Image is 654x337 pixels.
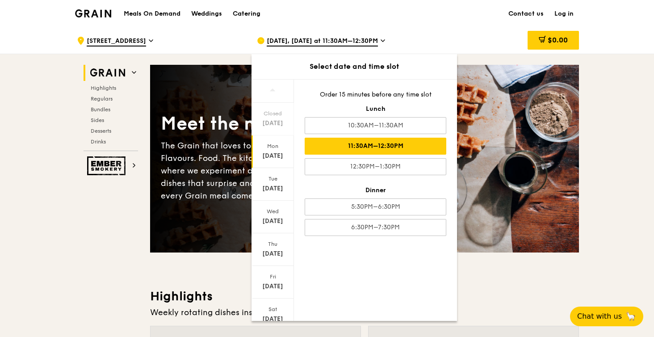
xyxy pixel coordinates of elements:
div: [DATE] [253,315,293,324]
a: Catering [227,0,266,27]
img: tab_keywords_by_traffic_grey.svg [89,52,96,59]
div: Wed [253,208,293,215]
div: Keywords by Traffic [99,53,151,59]
span: $0.00 [548,36,568,44]
div: [DATE] [253,282,293,291]
img: Grain [75,9,111,17]
span: 🦙 [625,311,636,322]
div: Order 15 minutes before any time slot [305,90,446,99]
div: Fri [253,273,293,280]
div: Domain Overview [34,53,80,59]
div: The Grain that loves to play. With ingredients. Flavours. Food. The kitchen is our happy place, w... [161,139,365,202]
a: Weddings [186,0,227,27]
img: logo_orange.svg [14,14,21,21]
div: 11:30AM–12:30PM [305,138,446,155]
a: Log in [549,0,579,27]
div: [DATE] [253,184,293,193]
span: Sides [91,117,104,123]
span: Regulars [91,96,113,102]
div: Tue [253,175,293,182]
button: Chat with us🦙 [570,307,643,326]
a: Contact us [503,0,549,27]
div: Catering [233,0,260,27]
div: Weddings [191,0,222,27]
span: Drinks [91,139,106,145]
div: Closed [253,110,293,117]
span: Bundles [91,106,110,113]
div: 10:30AM–11:30AM [305,117,446,134]
div: Thu [253,240,293,248]
img: tab_domain_overview_orange.svg [24,52,31,59]
div: Select date and time slot [252,61,457,72]
div: Meet the new Grain [161,112,365,136]
h3: Highlights [150,288,579,304]
span: Desserts [91,128,111,134]
div: 5:30PM–6:30PM [305,198,446,215]
div: 6:30PM–7:30PM [305,219,446,236]
div: [DATE] [253,217,293,226]
div: [DATE] [253,119,293,128]
span: Highlights [91,85,116,91]
span: [STREET_ADDRESS] [87,37,146,46]
img: Grain web logo [87,65,128,81]
div: Domain: [DOMAIN_NAME] [23,23,98,30]
div: [DATE] [253,249,293,258]
img: Ember Smokery web logo [87,156,128,175]
h1: Meals On Demand [124,9,180,18]
div: Lunch [305,105,446,114]
div: 12:30PM–1:30PM [305,158,446,175]
div: Mon [253,143,293,150]
div: Sat [253,306,293,313]
div: Weekly rotating dishes inspired by flavours from around the world. [150,306,579,319]
img: website_grey.svg [14,23,21,30]
span: [DATE], [DATE] at 11:30AM–12:30PM [267,37,378,46]
span: Chat with us [577,311,622,322]
div: Dinner [305,186,446,195]
div: v 4.0.24 [25,14,44,21]
div: [DATE] [253,152,293,160]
